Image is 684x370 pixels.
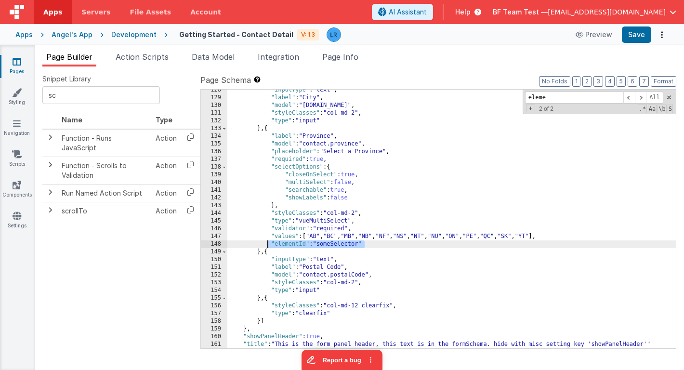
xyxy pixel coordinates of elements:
[201,217,227,225] div: 145
[201,132,227,140] div: 134
[302,350,382,370] iframe: Marker.io feedback button
[201,294,227,302] div: 155
[201,264,227,271] div: 151
[201,317,227,325] div: 158
[152,184,181,202] td: Action
[389,7,427,17] span: AI Assistant
[152,129,181,157] td: Action
[42,74,91,84] span: Snippet Library
[201,325,227,333] div: 159
[201,194,227,202] div: 142
[201,156,227,163] div: 137
[651,76,676,87] button: Format
[493,7,676,17] button: BF Team Test — [EMAIL_ADDRESS][DOMAIN_NAME]
[201,341,227,348] div: 161
[201,256,227,264] div: 150
[201,302,227,310] div: 156
[605,76,615,87] button: 4
[648,105,657,113] span: CaseSensitive Search
[43,7,62,17] span: Apps
[258,52,299,62] span: Integration
[201,94,227,102] div: 129
[62,116,82,124] span: Name
[526,105,535,112] span: Toggel Replace mode
[111,30,157,40] div: Development
[327,28,341,41] img: 0cc89ea87d3ef7af341bf65f2365a7ce
[152,157,181,184] td: Action
[548,7,666,17] span: [EMAIL_ADDRESS][DOMAIN_NAME]
[201,117,227,125] div: 132
[201,240,227,248] div: 148
[639,76,649,87] button: 7
[201,287,227,294] div: 154
[201,279,227,287] div: 153
[179,31,293,38] h4: Getting Started - Contact Detail
[525,92,623,104] input: Search for
[46,52,92,62] span: Page Builder
[156,116,172,124] span: Type
[539,76,570,87] button: No Folds
[58,202,152,220] td: scrollTo
[201,333,227,341] div: 160
[201,271,227,279] div: 152
[130,7,171,17] span: File Assets
[646,92,663,104] span: Alt-Enter
[372,4,433,20] button: AI Assistant
[628,76,637,87] button: 6
[152,202,181,220] td: Action
[201,310,227,317] div: 157
[81,7,110,17] span: Servers
[455,7,471,17] span: Help
[582,76,592,87] button: 2
[201,186,227,194] div: 141
[593,76,603,87] button: 3
[192,52,235,62] span: Data Model
[52,30,92,40] div: Angel's App
[42,86,160,104] input: Search Snippets ...
[201,148,227,156] div: 136
[201,109,227,117] div: 131
[15,30,33,40] div: Apps
[58,157,152,184] td: Function - Scrolls to Validation
[570,27,618,42] button: Preview
[58,129,152,157] td: Function - Runs JavaScript
[116,52,169,62] span: Action Scripts
[322,52,358,62] span: Page Info
[493,7,548,17] span: BF Team Test —
[201,140,227,148] div: 135
[297,29,319,40] div: V: 1.3
[201,210,227,217] div: 144
[58,184,152,202] td: Run Named Action Script
[201,163,227,171] div: 138
[622,26,651,43] button: Save
[200,74,251,86] span: Page Schema
[668,105,673,113] span: Search In Selection
[201,225,227,233] div: 146
[535,106,557,112] span: 2 of 2
[655,28,669,41] button: Options
[201,179,227,186] div: 140
[638,105,646,113] span: RegExp Search
[201,233,227,240] div: 147
[572,76,580,87] button: 1
[201,202,227,210] div: 143
[658,105,666,113] span: Whole Word Search
[201,248,227,256] div: 149
[617,76,626,87] button: 5
[201,125,227,132] div: 133
[201,102,227,109] div: 130
[201,86,227,94] div: 128
[201,171,227,179] div: 139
